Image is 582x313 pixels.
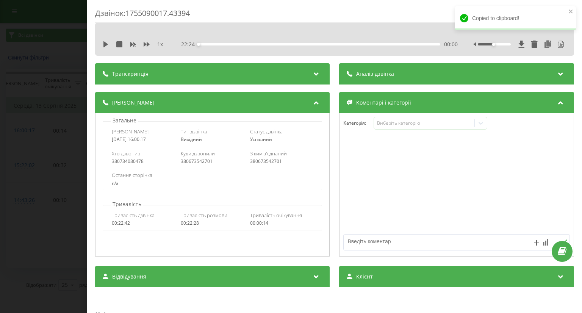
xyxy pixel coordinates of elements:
span: Хто дзвонив [112,150,140,157]
span: Успішний [250,136,272,142]
span: Тривалість дзвінка [112,212,155,219]
div: Дзвінок : 1755090017.43394 [95,8,574,23]
span: Коментарі і категорії [357,99,411,106]
span: З ким з'єднаний [250,150,287,157]
span: Тривалість очікування [250,212,302,219]
button: close [568,8,574,16]
div: 00:22:28 [181,221,244,226]
span: Тривалість розмови [181,212,228,219]
span: Остання сторінка [112,172,152,178]
div: 380673542701 [250,159,313,164]
div: Виберіть категорію [377,120,472,126]
div: 00:22:42 [112,221,175,226]
div: 380734080478 [112,159,175,164]
div: n/a [112,181,313,186]
div: 380673542701 [181,159,244,164]
h4: Категорія : [344,121,374,126]
span: 1 x [157,41,163,48]
span: Відвідування [112,273,146,280]
div: Accessibility label [197,43,200,46]
span: Аналіз дзвінка [357,70,394,78]
div: Copied to clipboard! [455,6,576,30]
span: Вихідний [181,136,202,142]
span: [PERSON_NAME] [112,128,149,135]
span: [PERSON_NAME] [112,99,155,106]
span: 00:00 [444,41,458,48]
div: 00:00:14 [250,221,313,226]
p: Загальне [111,117,138,124]
span: Клієнт [357,273,373,280]
span: - 22:24 [180,41,199,48]
span: Куди дзвонили [181,150,215,157]
div: [DATE] 16:00:17 [112,137,175,142]
span: Транскрипція [112,70,149,78]
p: Тривалість [111,200,143,208]
span: Тип дзвінка [181,128,208,135]
span: Статус дзвінка [250,128,283,135]
div: Accessibility label [492,43,495,46]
